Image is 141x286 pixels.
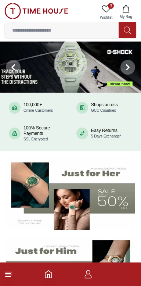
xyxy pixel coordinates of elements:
[23,108,53,112] span: Online Customers
[108,3,114,9] span: 3
[115,3,137,22] button: My Bag
[97,3,115,22] a: 3Wishlist
[44,270,53,279] a: Home
[91,134,121,138] span: 5 Days Exchange*
[23,137,48,141] span: SSL Encrypted
[91,108,116,112] span: GCC Countries
[23,125,65,142] div: 100% Secure Payments
[6,158,135,230] img: Women's Watches Banner
[4,3,68,19] img: ...
[91,128,121,139] div: Easy Returns
[23,102,53,113] div: 100,000+
[91,102,118,113] div: Shops across
[117,14,135,19] span: My Bag
[97,15,115,20] span: Wishlist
